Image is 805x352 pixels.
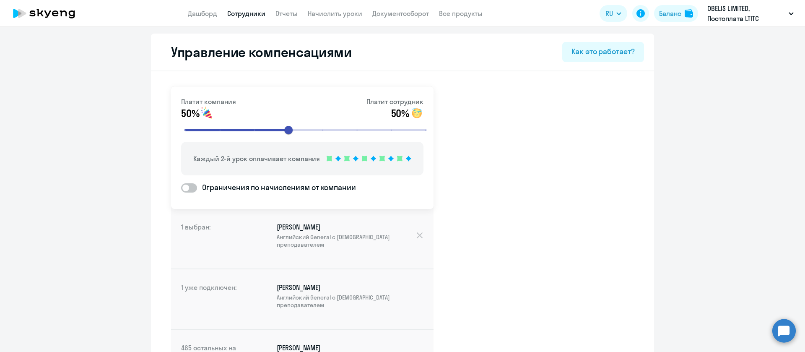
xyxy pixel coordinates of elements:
[439,9,483,18] a: Все продукты
[654,5,698,22] button: Балансbalance
[275,9,298,18] a: Отчеты
[277,294,423,309] span: Английский General с [DEMOGRAPHIC_DATA] преподавателем
[181,107,199,120] span: 50%
[277,233,415,248] span: Английский General с [DEMOGRAPHIC_DATA] преподавателем
[188,9,217,18] a: Дашборд
[600,5,627,22] button: RU
[372,9,429,18] a: Документооборот
[366,96,423,107] p: Платит сотрудник
[181,222,248,255] h4: 1 выбран:
[571,46,635,57] div: Как это работает?
[193,154,320,164] p: Каждый 2-й урок оплачивает компания
[703,3,798,23] button: OBELIS LIMITED, Постоплата LTITC
[277,283,423,309] p: [PERSON_NAME]
[181,283,248,315] h4: 1 уже подключен:
[605,8,613,18] span: RU
[562,42,644,62] button: Как это работает?
[391,107,409,120] span: 50%
[200,107,213,120] img: smile
[277,222,415,248] p: [PERSON_NAME]
[685,9,693,18] img: balance
[707,3,785,23] p: OBELIS LIMITED, Постоплата LTITC
[181,96,236,107] p: Платит компания
[308,9,362,18] a: Начислить уроки
[197,182,356,193] span: Ограничения по начислениям от компании
[227,9,265,18] a: Сотрудники
[161,44,352,60] h2: Управление компенсациями
[410,107,423,120] img: smile
[659,8,681,18] div: Баланс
